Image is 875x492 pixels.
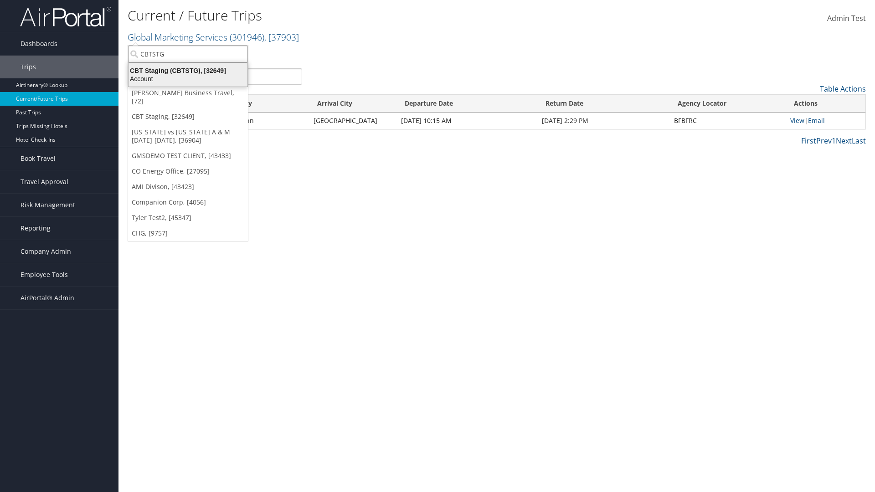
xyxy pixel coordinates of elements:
th: Departure City: activate to sort column ascending [198,95,309,113]
th: Arrival City: activate to sort column ascending [309,95,396,113]
img: airportal-logo.png [20,6,111,27]
a: Last [852,136,866,146]
th: Agency Locator: activate to sort column ascending [669,95,786,113]
span: Risk Management [21,194,75,216]
a: [US_STATE] vs [US_STATE] A & M [DATE]-[DATE], [36904] [128,124,248,148]
a: GMSDEMO TEST CLIENT, [43433] [128,148,248,164]
div: CBT Staging (CBTSTG), [32649] [123,67,253,75]
span: Employee Tools [21,263,68,286]
a: Tyler Test2, [45347] [128,210,248,225]
th: Actions [786,95,865,113]
a: Email [808,116,825,125]
a: First [801,136,816,146]
a: Next [836,136,852,146]
span: ( 301946 ) [230,31,264,43]
a: CHG, [9757] [128,225,248,241]
td: [DATE] 2:29 PM [537,113,669,129]
a: CBT Staging, [32649] [128,109,248,124]
span: Trips [21,56,36,78]
td: [DATE] 10:15 AM [396,113,537,129]
a: Table Actions [820,84,866,94]
div: Account [123,75,253,83]
a: CO Energy Office, [27095] [128,164,248,179]
span: Admin Test [827,13,866,23]
td: | [786,113,865,129]
a: AMI Divison, [43423] [128,179,248,195]
span: Book Travel [21,147,56,170]
span: Travel Approval [21,170,68,193]
span: Dashboards [21,32,57,55]
input: Search Accounts [128,46,248,62]
td: [US_STATE] Penn [198,113,309,129]
h1: Current / Future Trips [128,6,620,25]
a: Prev [816,136,832,146]
th: Departure Date: activate to sort column descending [396,95,537,113]
span: , [ 37903 ] [264,31,299,43]
a: Companion Corp, [4056] [128,195,248,210]
th: Return Date: activate to sort column ascending [537,95,669,113]
a: Global Marketing Services [128,31,299,43]
p: Filter: [128,48,620,60]
a: View [790,116,804,125]
td: [GEOGRAPHIC_DATA] [309,113,396,129]
span: AirPortal® Admin [21,287,74,309]
span: Company Admin [21,240,71,263]
a: Admin Test [827,5,866,33]
span: Reporting [21,217,51,240]
a: 1 [832,136,836,146]
a: [PERSON_NAME] Business Travel, [72] [128,85,248,109]
td: BFBFRC [669,113,786,129]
